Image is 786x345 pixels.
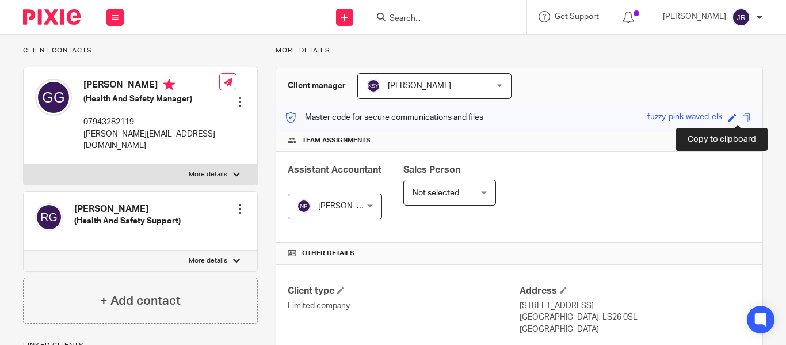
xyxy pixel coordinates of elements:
[83,79,219,93] h4: [PERSON_NAME]
[367,79,380,93] img: svg%3E
[23,46,258,55] p: Client contacts
[520,312,751,323] p: [GEOGRAPHIC_DATA], LS26 0SL
[189,170,227,179] p: More details
[555,13,599,21] span: Get Support
[647,111,722,124] div: fuzzy-pink-waved-elk
[35,79,72,116] img: svg%3E
[288,165,381,175] span: Assistant Accountant
[297,199,311,213] img: svg%3E
[83,93,219,105] h5: (Health And Safety Manager)
[302,136,371,145] span: Team assignments
[83,128,219,152] p: [PERSON_NAME][EMAIL_ADDRESS][DOMAIN_NAME]
[388,14,492,24] input: Search
[413,189,459,197] span: Not selected
[285,112,483,123] p: Master code for secure communications and files
[520,285,751,297] h4: Address
[35,203,63,231] img: svg%3E
[288,300,519,312] p: Limited company
[318,202,381,210] span: [PERSON_NAME]
[403,165,460,175] span: Sales Person
[189,256,227,266] p: More details
[663,11,726,22] p: [PERSON_NAME]
[520,324,751,335] p: [GEOGRAPHIC_DATA]
[74,215,181,227] h5: (Health And Safety Support)
[100,292,181,310] h4: + Add contact
[302,249,354,258] span: Other details
[276,46,763,55] p: More details
[732,8,750,26] img: svg%3E
[288,285,519,297] h4: Client type
[23,9,81,25] img: Pixie
[83,116,219,128] p: 07943282119
[288,80,346,92] h3: Client manager
[74,203,181,215] h4: [PERSON_NAME]
[388,82,451,90] span: [PERSON_NAME]
[163,79,175,90] i: Primary
[520,300,751,312] p: [STREET_ADDRESS]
